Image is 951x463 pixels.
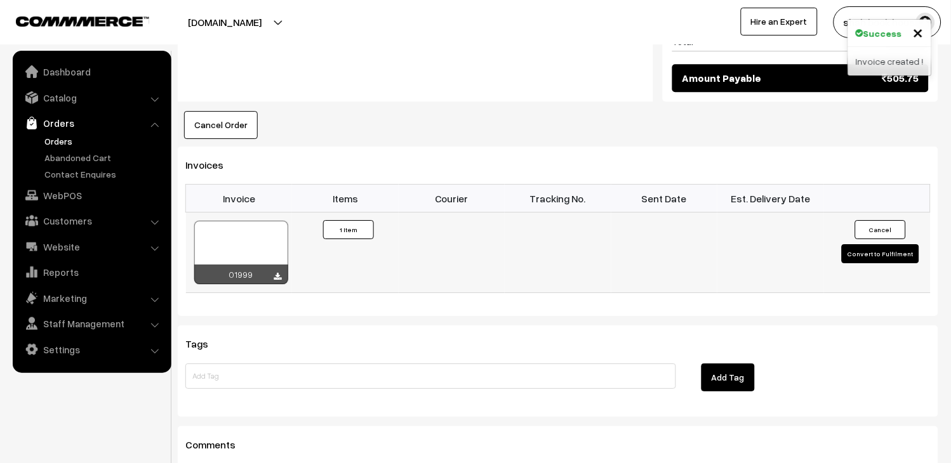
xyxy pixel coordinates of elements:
div: 01999 [194,264,288,284]
a: Website [16,235,167,258]
div: Invoice created ! [848,47,931,75]
button: Close [913,22,924,41]
th: Items [292,185,399,212]
a: Abandoned Cart [41,151,167,164]
span: Invoices [185,159,239,171]
img: user [916,13,935,32]
span: Comments [185,438,251,451]
input: Add Tag [185,363,676,389]
th: Courier [399,185,505,212]
a: Customers [16,209,167,232]
img: COMMMERCE [16,16,149,26]
strong: Success [863,27,902,40]
a: Catalog [16,86,167,109]
button: shah book hous… [834,6,941,38]
a: Marketing [16,287,167,310]
button: Add Tag [702,363,755,391]
a: Orders [16,112,167,134]
th: Invoice [186,185,293,212]
span: × [913,20,924,43]
a: COMMMERCE [16,13,127,28]
a: Hire an Expert [741,8,818,36]
button: Cancel [855,220,906,239]
span: 505.75 [882,70,919,86]
a: Contact Enquires [41,167,167,181]
a: WebPOS [16,184,167,207]
th: Sent Date [611,185,718,212]
button: 1 Item [323,220,374,239]
button: Cancel Order [184,111,258,139]
span: Amount Payable [682,70,761,86]
a: Staff Management [16,312,167,335]
button: Convert to Fulfilment [842,244,919,263]
th: Tracking No. [505,185,611,212]
span: Tags [185,337,223,350]
a: Orders [41,134,167,148]
a: Reports [16,261,167,284]
a: Dashboard [16,60,167,83]
a: Settings [16,338,167,361]
th: Est. Delivery Date [717,185,824,212]
button: [DOMAIN_NAME] [143,6,306,38]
